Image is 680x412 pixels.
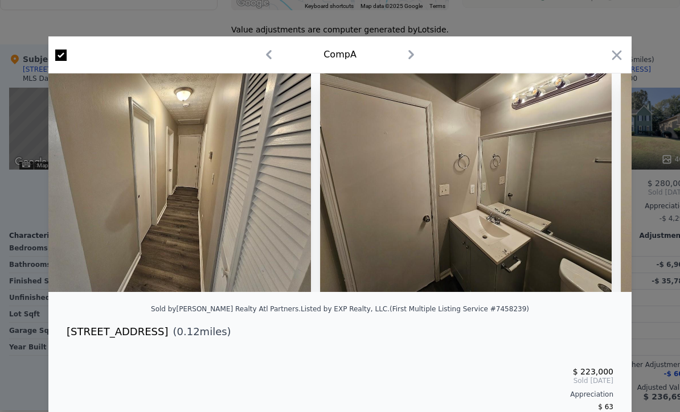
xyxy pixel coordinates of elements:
img: Property Img [19,73,311,292]
div: Appreciation [349,390,613,399]
span: Sold [DATE] [349,376,613,385]
span: ( miles) [168,324,231,340]
span: $ 63 [598,403,613,411]
div: Listed by EXP Realty, LLC. (First Multiple Listing Service #7458239) [301,305,529,313]
div: Comp A [323,48,357,61]
span: 0.12 [177,326,200,337]
img: Property Img [320,73,612,292]
span: $ 223,000 [573,367,613,376]
div: [STREET_ADDRESS] [67,324,168,340]
div: Sold by [PERSON_NAME] Realty Atl Partners . [151,305,301,313]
